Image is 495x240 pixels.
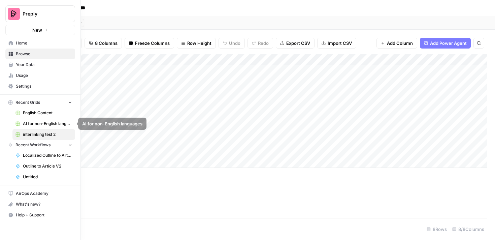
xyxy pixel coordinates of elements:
[430,40,467,47] span: Add Power Agent
[5,70,75,81] a: Usage
[420,38,471,49] button: Add Power Agent
[8,8,20,20] img: Preply Logo
[5,59,75,70] a: Your Data
[5,188,75,199] a: AirOps Academy
[187,40,211,47] span: Row Height
[247,38,273,49] button: Redo
[387,40,413,47] span: Add Column
[5,25,75,35] button: New
[125,38,174,49] button: Freeze Columns
[85,38,122,49] button: 8 Columns
[5,49,75,59] a: Browse
[317,38,356,49] button: Import CSV
[16,62,72,68] span: Your Data
[219,38,245,49] button: Undo
[12,129,75,140] a: interlinking test 2
[177,38,216,49] button: Row Height
[16,83,72,89] span: Settings
[23,174,72,180] span: Untitled
[424,224,450,235] div: 8 Rows
[16,40,72,46] span: Home
[16,51,72,57] span: Browse
[5,199,75,210] button: What's new?
[229,40,240,47] span: Undo
[5,5,75,22] button: Workspace: Preply
[23,131,72,138] span: interlinking test 2
[12,150,75,161] a: Localized Outline to Article
[32,27,42,33] span: New
[12,161,75,172] a: Outline to Article V2
[16,72,72,79] span: Usage
[276,38,315,49] button: Export CSV
[450,224,487,235] div: 8/8 Columns
[5,140,75,150] button: Recent Workflows
[15,99,40,106] span: Recent Grids
[23,110,72,116] span: English Content
[95,40,118,47] span: 8 Columns
[23,10,63,17] span: Preply
[5,38,75,49] a: Home
[12,118,75,129] a: AI for non-English languages
[286,40,310,47] span: Export CSV
[12,108,75,118] a: English Content
[135,40,170,47] span: Freeze Columns
[5,210,75,220] button: Help + Support
[12,172,75,182] a: Untitled
[23,163,72,169] span: Outline to Article V2
[6,199,75,209] div: What's new?
[376,38,417,49] button: Add Column
[16,190,72,197] span: AirOps Academy
[15,142,51,148] span: Recent Workflows
[23,152,72,158] span: Localized Outline to Article
[23,121,72,127] span: AI for non-English languages
[258,40,269,47] span: Redo
[5,81,75,92] a: Settings
[16,212,72,218] span: Help + Support
[328,40,352,47] span: Import CSV
[5,97,75,108] button: Recent Grids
